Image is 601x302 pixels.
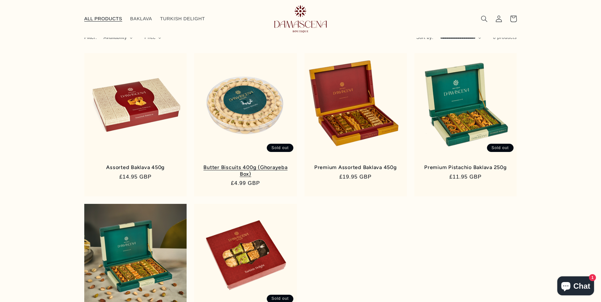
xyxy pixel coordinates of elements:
[311,164,400,171] a: Premium Assorted Baklava 450g
[477,11,491,26] summary: Search
[84,34,97,41] h2: Filter:
[126,12,156,26] a: BAKLAVA
[144,34,156,41] span: Price
[421,164,510,171] a: Premium Pistachio Baklava 250g
[263,3,338,35] a: Damascena Boutique
[156,12,209,26] a: TURKISH DELIGHT
[274,5,327,33] img: Damascena Boutique
[130,16,152,22] span: BAKLAVA
[144,34,162,41] summary: Price
[104,34,127,41] span: Availability
[160,16,205,22] span: TURKISH DELIGHT
[84,16,122,22] span: ALL PRODUCTS
[91,164,180,171] a: Assorted Baklava 450g
[201,164,290,177] a: Butter Biscuits 400g (Ghorayeba Box)
[104,34,133,41] summary: Availability (0 selected)
[80,12,126,26] a: ALL PRODUCTS
[555,276,596,297] inbox-online-store-chat: Shopify online store chat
